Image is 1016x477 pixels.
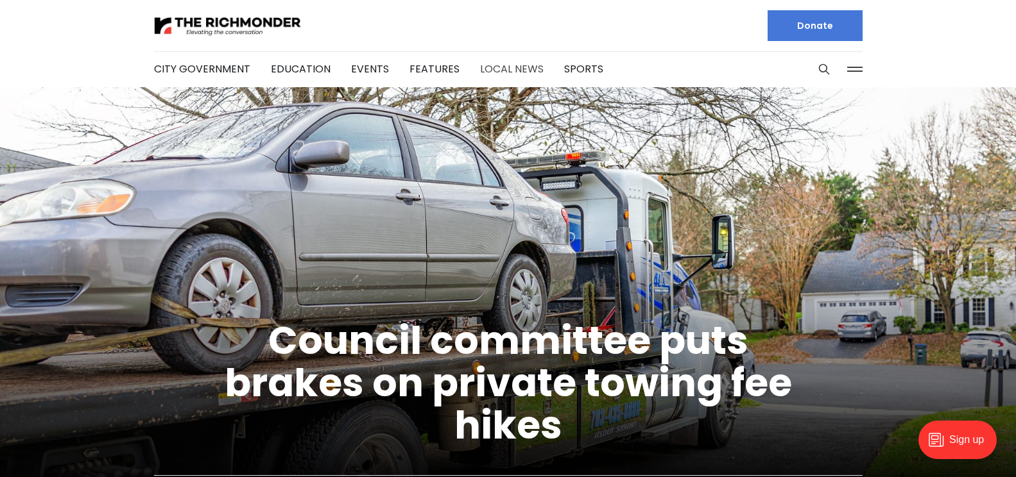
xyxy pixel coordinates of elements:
[271,62,331,76] a: Education
[814,60,834,79] button: Search this site
[564,62,603,76] a: Sports
[351,62,389,76] a: Events
[154,62,250,76] a: City Government
[154,15,302,37] img: The Richmonder
[768,10,863,41] a: Donate
[225,314,792,452] a: Council committee puts brakes on private towing fee hikes
[908,414,1016,477] iframe: portal-trigger
[480,62,544,76] a: Local News
[409,62,460,76] a: Features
